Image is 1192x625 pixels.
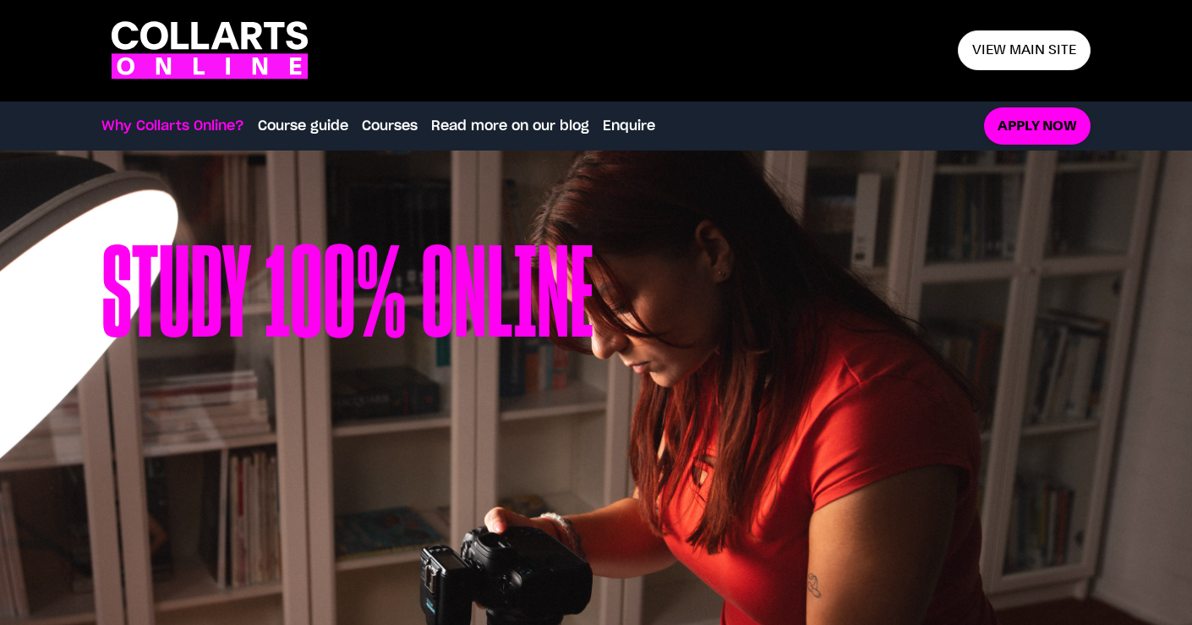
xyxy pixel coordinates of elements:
a: Courses [362,116,418,136]
a: Course guide [258,116,348,136]
a: Apply now [984,107,1091,145]
a: Enquire [603,116,655,136]
a: Read more on our blog [431,116,589,136]
h1: Study 100% online [101,235,593,556]
a: Why Collarts Online? [101,116,244,136]
a: View main site [958,30,1091,70]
